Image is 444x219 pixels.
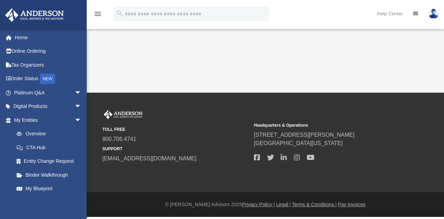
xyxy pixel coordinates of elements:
[40,74,55,84] div: NEW
[254,132,355,138] a: [STREET_ADDRESS][PERSON_NAME]
[10,154,92,168] a: Entity Change Request
[102,155,196,161] a: [EMAIL_ADDRESS][DOMAIN_NAME]
[10,195,92,209] a: Tax Due Dates
[75,86,88,100] span: arrow_drop_down
[5,58,92,72] a: Tax Organizers
[10,182,88,196] a: My Blueprint
[276,202,291,207] a: Legal |
[3,8,66,22] img: Anderson Advisors Platinum Portal
[5,72,92,86] a: Order StatusNEW
[102,146,249,152] small: SUPPORT
[5,44,92,58] a: Online Ordering
[254,140,343,146] a: [GEOGRAPHIC_DATA][US_STATE]
[87,201,444,208] div: © [PERSON_NAME] Advisors 2025
[5,31,92,44] a: Home
[254,122,401,128] small: Headquarters & Operations
[94,13,102,18] a: menu
[10,168,92,182] a: Binder Walkthrough
[242,202,275,207] a: Privacy Policy |
[428,9,439,19] img: User Pic
[102,136,136,142] a: 800.706.4741
[102,126,249,133] small: TOLL FREE
[5,86,92,100] a: Platinum Q&Aarrow_drop_down
[10,141,92,154] a: CTA Hub
[116,9,123,17] i: search
[94,10,102,18] i: menu
[5,113,92,127] a: My Entitiesarrow_drop_down
[10,127,92,141] a: Overview
[75,100,88,114] span: arrow_drop_down
[102,110,144,119] img: Anderson Advisors Platinum Portal
[5,100,92,113] a: Digital Productsarrow_drop_down
[75,113,88,127] span: arrow_drop_down
[292,202,337,207] a: Terms & Conditions |
[338,202,365,207] a: Pay Invoices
